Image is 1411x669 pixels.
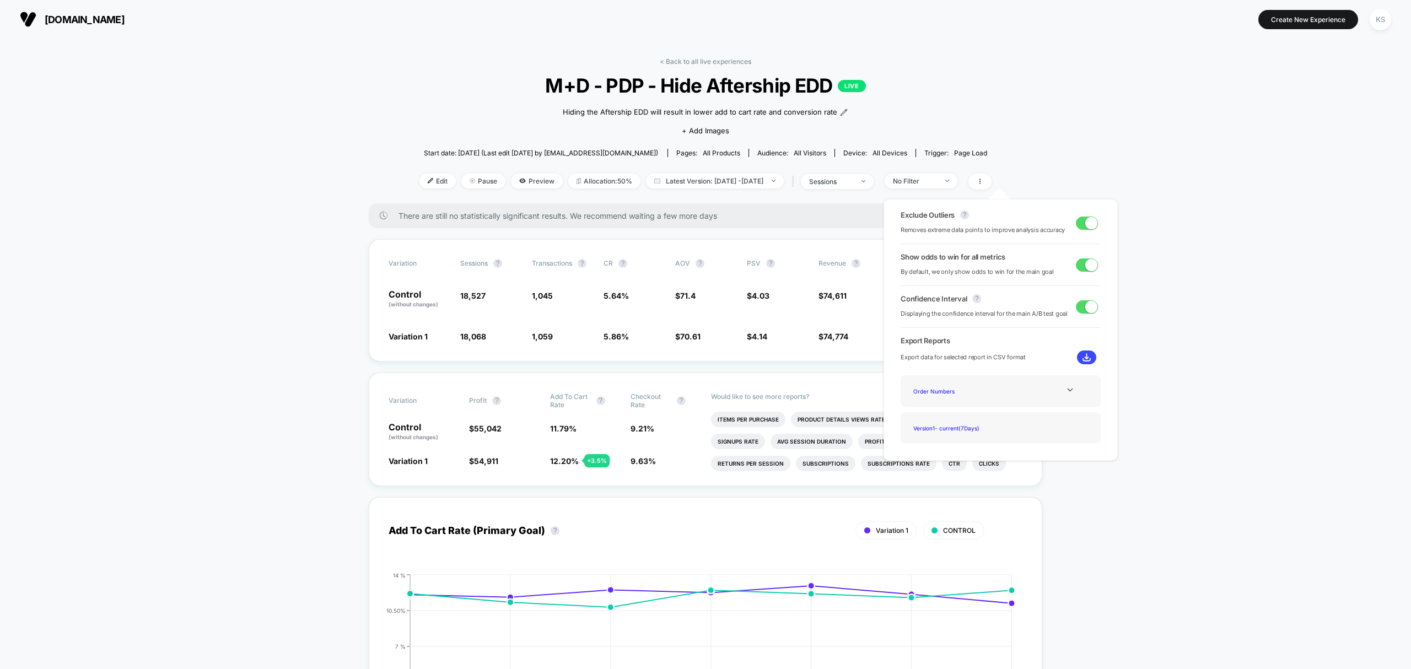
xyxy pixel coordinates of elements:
[1083,353,1091,362] img: download
[469,424,502,433] span: $
[550,392,591,409] span: Add To Cart Rate
[493,259,502,268] button: ?
[696,259,704,268] button: ?
[389,423,458,441] p: Control
[389,392,449,409] span: Variation
[469,456,498,466] span: $
[818,291,847,300] span: $
[901,309,1068,319] span: Displaying the confidence interval for the main A/B test goal
[901,267,1054,277] span: By default, we only show odds to win for the main goal
[584,454,610,467] div: + 3.5 %
[532,332,553,341] span: 1,059
[909,420,997,435] div: Version 1 - current ( 7 Days)
[876,526,908,535] span: Variation 1
[389,434,438,440] span: (without changes)
[954,149,987,157] span: Page Load
[771,434,853,449] li: Avg Session Duration
[676,149,740,157] div: Pages:
[677,396,686,405] button: ?
[550,424,577,433] span: 11.79 %
[789,174,801,190] span: |
[578,259,586,268] button: ?
[389,456,428,466] span: Variation 1
[711,392,1022,401] p: Would like to see more reports?
[680,291,696,300] span: 71.4
[823,291,847,300] span: 74,611
[924,149,987,157] div: Trigger:
[772,180,775,182] img: end
[682,126,729,135] span: + Add Images
[909,384,997,398] div: Order Numbers
[675,332,701,341] span: $
[861,180,865,182] img: end
[398,211,1020,220] span: There are still no statistically significant results. We recommend waiting a few more days
[460,332,486,341] span: 18,068
[766,259,775,268] button: ?
[660,57,751,66] a: < Back to all live experiences
[852,259,860,268] button: ?
[631,424,654,433] span: 9.21 %
[604,291,629,300] span: 5.64 %
[17,10,128,28] button: [DOMAIN_NAME]
[809,177,853,186] div: sessions
[511,174,563,188] span: Preview
[419,174,456,188] span: Edit
[711,412,785,427] li: Items Per Purchase
[389,332,428,341] span: Variation 1
[460,291,486,300] span: 18,527
[20,11,36,28] img: Visually logo
[45,14,125,25] span: [DOMAIN_NAME]
[838,80,865,92] p: LIVE
[960,211,969,219] button: ?
[604,332,629,341] span: 5.86 %
[711,456,790,471] li: Returns Per Session
[389,290,449,309] p: Control
[568,174,640,188] span: Allocation: 50%
[823,332,848,341] span: 74,774
[791,412,892,427] li: Product Details Views Rate
[532,259,572,267] span: Transactions
[532,291,553,300] span: 1,045
[470,178,475,184] img: end
[818,332,848,341] span: $
[873,149,907,157] span: all devices
[393,571,406,578] tspan: 14 %
[901,294,967,303] span: Confidence Interval
[428,178,433,184] img: edit
[747,291,769,300] span: $
[492,396,501,405] button: ?
[631,456,656,466] span: 9.63 %
[861,456,936,471] li: Subscriptions Rate
[711,434,765,449] li: Signups Rate
[596,396,605,405] button: ?
[703,149,740,157] span: all products
[858,434,931,449] li: Profit Per Session
[972,294,981,303] button: ?
[794,149,826,157] span: All Visitors
[461,174,505,188] span: Pause
[389,259,449,268] span: Variation
[563,107,837,118] span: Hiding the Aftership EDD will result in lower add to cart rate and conversion rate
[448,74,963,97] span: M+D - PDP - Hide Aftership EDD
[675,291,696,300] span: $
[675,259,690,267] span: AOV
[550,456,579,466] span: 12.20 %
[395,643,406,649] tspan: 7 %
[752,332,767,341] span: 4.14
[943,526,976,535] span: CONTROL
[901,211,955,219] span: Exclude Outliers
[1366,8,1394,31] button: KS
[901,252,1005,261] span: Show odds to win for all metrics
[604,259,613,267] span: CR
[901,225,1065,235] span: Removes extreme data points to improve analysis accuracy
[752,291,769,300] span: 4.03
[577,178,581,184] img: rebalance
[945,180,949,182] img: end
[901,352,1026,363] span: Export data for selected report in CSV format
[469,396,487,404] span: Profit
[747,332,767,341] span: $
[901,336,1101,345] span: Export Reports
[474,456,498,466] span: 54,911
[757,149,826,157] div: Audience:
[796,456,855,471] li: Subscriptions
